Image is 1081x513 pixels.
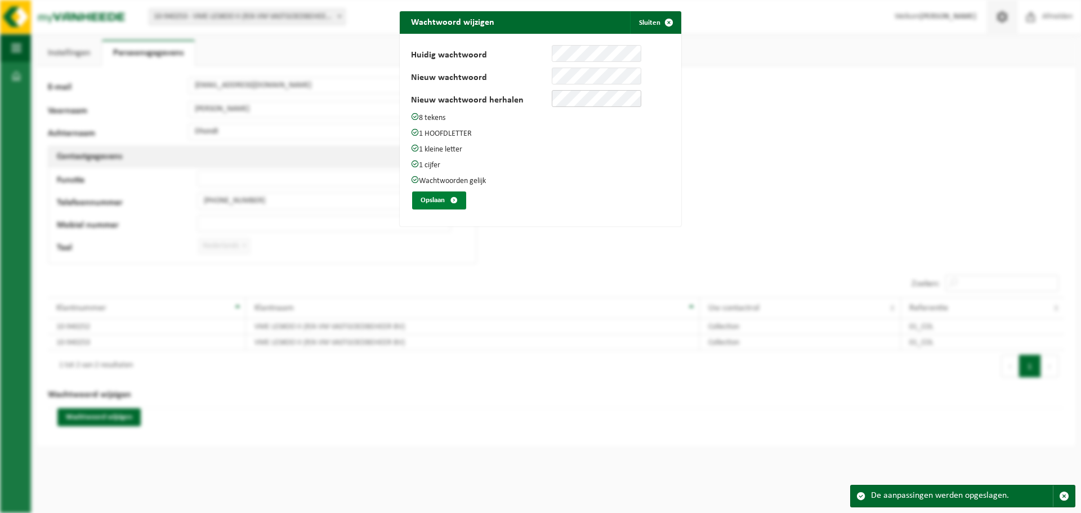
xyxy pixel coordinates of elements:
[411,73,552,84] label: Nieuw wachtwoord
[411,51,552,62] label: Huidig wachtwoord
[411,113,670,123] p: 8 tekens
[411,144,670,154] p: 1 kleine letter
[630,11,680,34] button: Sluiten
[411,128,670,139] p: 1 HOOFDLETTER
[411,96,552,107] label: Nieuw wachtwoord herhalen
[411,160,670,170] p: 1 cijfer
[400,11,506,33] h2: Wachtwoord wijzigen
[412,191,466,209] button: Opslaan
[411,176,670,186] p: Wachtwoorden gelijk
